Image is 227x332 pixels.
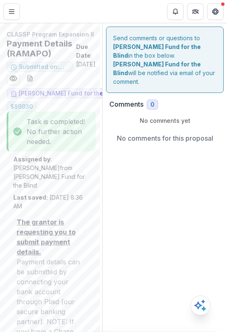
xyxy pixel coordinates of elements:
[117,133,213,143] p: No comments for this proposal
[113,61,201,76] strong: [PERSON_NAME] Fund for the Blind
[76,42,96,68] p: : [DATE]
[7,39,73,59] h2: Payment Details (RAMAPO)
[3,3,20,20] button: Toggle Menu
[109,116,220,125] p: No comments yet
[109,100,143,108] h2: Comments
[106,27,224,93] div: Send comments or questions to in the box below. will be notified via email of your comment.
[151,101,154,108] span: 0
[10,103,33,110] span: $ 89930
[13,194,48,201] strong: Last saved:
[23,72,37,85] button: download-word-button
[17,218,76,256] u: The grantor is requesting you to submit payment details.
[19,63,69,71] span: Submitted on: [DATE]
[113,43,201,59] strong: [PERSON_NAME] Fund for the Blind
[76,43,91,59] strong: Due Date
[13,156,50,163] strong: Assigned by
[13,193,89,210] p: [DATE] 8:36 AM
[7,30,96,39] p: CLASSP Program Expansion II
[187,3,204,20] button: Partners
[207,3,224,20] button: Get Help
[13,155,89,190] p: : [PERSON_NAME] from [PERSON_NAME] Fund for the Blind
[19,90,120,97] span: [PERSON_NAME] Fund for the Blind
[7,72,20,85] button: Preview 047e93ff-9148-476d-a077-7b94df6a691c.pdf
[7,112,96,151] div: Task is completed! No further action needed.
[190,295,210,315] button: Open AI Assistant
[167,3,184,20] button: Notifications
